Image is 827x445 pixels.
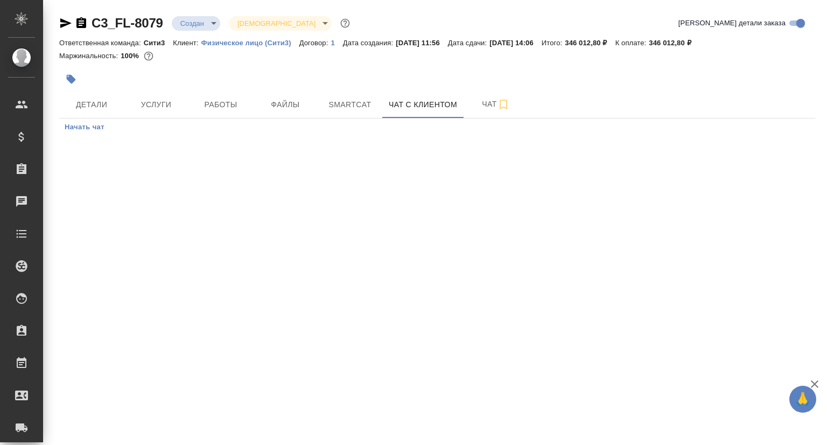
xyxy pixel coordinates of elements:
[489,39,542,47] p: [DATE] 14:06
[470,98,522,111] span: Чат
[173,39,201,47] p: Клиент:
[229,16,332,31] div: Создан
[794,388,812,411] span: 🙏
[59,52,121,60] p: Маржинальность:
[299,39,331,47] p: Договор:
[234,19,319,28] button: [DEMOGRAPHIC_DATA]
[177,19,207,28] button: Создан
[59,119,110,136] button: Начать чат
[144,39,173,47] p: Сити3
[59,119,815,136] div: simple tabs example
[542,39,565,47] p: Итого:
[130,98,182,112] span: Услуги
[338,16,352,30] button: Доп статусы указывают на важность/срочность заказа
[92,16,163,30] a: C3_FL-8079
[331,38,342,47] a: 1
[201,39,299,47] p: Физическое лицо (Сити3)
[59,67,83,91] button: Добавить тэг
[260,98,311,112] span: Файлы
[142,49,156,63] button: 0.00 RUB;
[789,386,816,413] button: 🙏
[649,39,699,47] p: 346 012,80 ₽
[172,16,220,31] div: Создан
[343,39,396,47] p: Дата создания:
[66,98,117,112] span: Детали
[565,39,615,47] p: 346 012,80 ₽
[75,17,88,30] button: Скопировать ссылку
[331,39,342,47] p: 1
[65,121,104,134] span: Начать чат
[195,98,247,112] span: Работы
[448,39,489,47] p: Дата сдачи:
[396,39,448,47] p: [DATE] 11:56
[678,18,786,29] span: [PERSON_NAME] детали заказа
[121,52,142,60] p: 100%
[497,98,510,111] svg: Подписаться
[389,98,457,112] span: Чат с клиентом
[59,39,144,47] p: Ответственная команда:
[324,98,376,112] span: Smartcat
[59,17,72,30] button: Скопировать ссылку для ЯМессенджера
[201,38,299,47] a: Физическое лицо (Сити3)
[615,39,649,47] p: К оплате:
